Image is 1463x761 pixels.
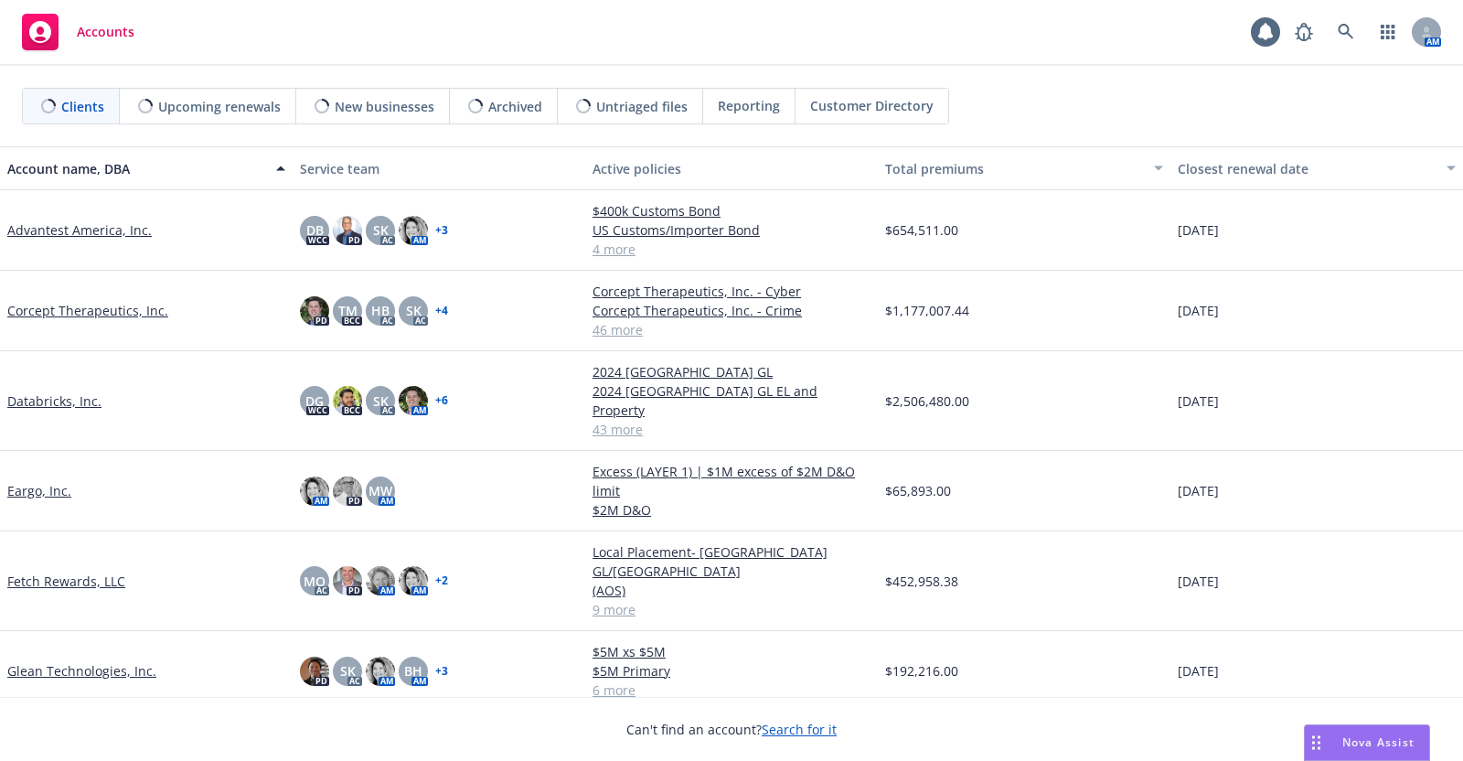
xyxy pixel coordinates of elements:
a: Search for it [762,721,837,738]
div: Total premiums [885,159,1143,178]
span: Upcoming renewals [158,97,281,116]
a: Corcept Therapeutics, Inc. - Crime [593,301,870,320]
span: [DATE] [1178,220,1219,240]
a: Excess (LAYER 1) | $1M excess of $2M D&O limit [593,462,870,500]
a: (AOS) [593,581,870,600]
a: 2024 [GEOGRAPHIC_DATA] GL EL and Property [593,381,870,420]
a: + 3 [435,666,448,677]
span: [DATE] [1178,572,1219,591]
span: $192,216.00 [885,661,958,681]
a: + 4 [435,305,448,316]
button: Closest renewal date [1170,146,1463,190]
a: Corcept Therapeutics, Inc. - Cyber [593,282,870,301]
a: Fetch Rewards, LLC [7,572,125,591]
button: Total premiums [878,146,1170,190]
a: Report a Bug [1286,14,1322,50]
span: [DATE] [1178,391,1219,411]
button: Nova Assist [1304,724,1430,761]
span: BH [404,661,422,681]
span: TM [338,301,358,320]
button: Service team [293,146,585,190]
span: Nova Assist [1342,734,1415,750]
a: $400k Customs Bond [593,201,870,220]
img: photo [333,216,362,245]
span: DB [306,220,324,240]
a: + 3 [435,225,448,236]
a: + 2 [435,575,448,586]
span: SK [340,661,356,681]
a: $5M Primary [593,661,870,681]
a: Local Placement- [GEOGRAPHIC_DATA] GL/[GEOGRAPHIC_DATA] [593,542,870,581]
a: 2024 [GEOGRAPHIC_DATA] GL [593,362,870,381]
span: SK [373,391,389,411]
span: SK [373,220,389,240]
span: HB [371,301,390,320]
span: $452,958.38 [885,572,958,591]
img: photo [300,477,329,506]
div: Active policies [593,159,870,178]
span: Archived [488,97,542,116]
div: Service team [300,159,578,178]
a: $5M xs $5M [593,642,870,661]
span: SK [406,301,422,320]
span: $2,506,480.00 [885,391,969,411]
span: DG [305,391,324,411]
img: photo [300,657,329,686]
span: [DATE] [1178,481,1219,500]
a: $2M D&O [593,500,870,520]
a: US Customs/Importer Bond [593,220,870,240]
span: Untriaged files [596,97,688,116]
div: Account name, DBA [7,159,265,178]
span: Clients [61,97,104,116]
span: [DATE] [1178,661,1219,681]
span: [DATE] [1178,301,1219,320]
span: MQ [304,572,326,591]
span: $65,893.00 [885,481,951,500]
a: 9 more [593,600,870,619]
img: photo [366,566,395,595]
button: Active policies [585,146,878,190]
a: 43 more [593,420,870,439]
a: Switch app [1370,14,1406,50]
span: $1,177,007.44 [885,301,969,320]
a: 46 more [593,320,870,339]
img: photo [300,296,329,326]
img: photo [399,216,428,245]
div: Drag to move [1305,725,1328,760]
img: photo [399,386,428,415]
img: photo [399,566,428,595]
span: Reporting [718,96,780,115]
img: photo [333,566,362,595]
img: photo [366,657,395,686]
span: Customer Directory [810,96,934,115]
a: Accounts [15,6,142,58]
img: photo [333,386,362,415]
img: photo [333,477,362,506]
span: $654,511.00 [885,220,958,240]
a: + 6 [435,395,448,406]
a: Search [1328,14,1364,50]
span: Can't find an account? [626,720,837,739]
div: Closest renewal date [1178,159,1436,178]
a: Databricks, Inc. [7,391,101,411]
a: Eargo, Inc. [7,481,71,500]
a: Glean Technologies, Inc. [7,661,156,681]
a: 4 more [593,240,870,259]
a: Advantest America, Inc. [7,220,152,240]
span: New businesses [335,97,434,116]
a: Corcept Therapeutics, Inc. [7,301,168,320]
a: 6 more [593,681,870,700]
span: MW [368,481,392,500]
span: Accounts [77,25,134,39]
